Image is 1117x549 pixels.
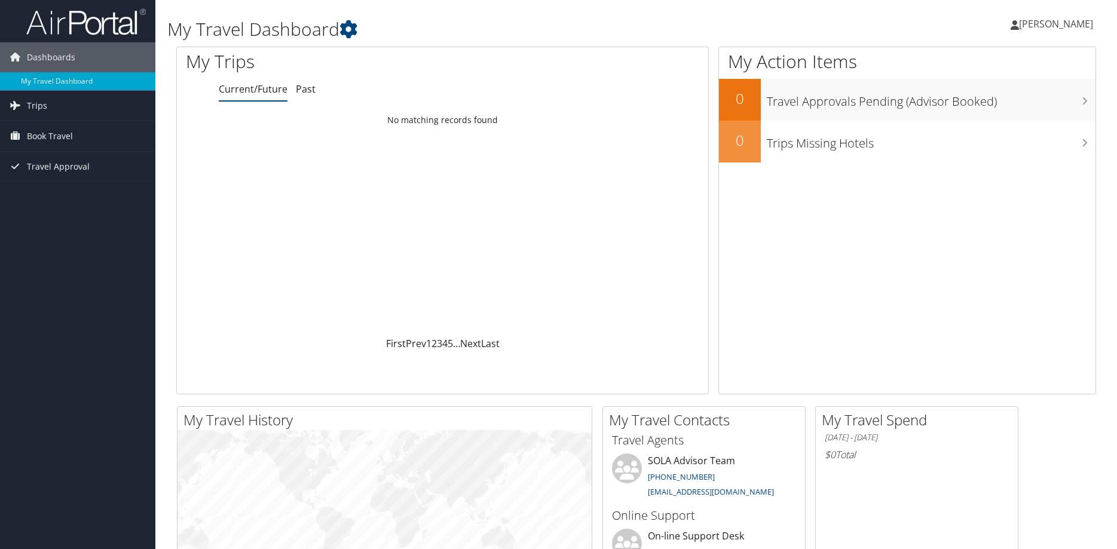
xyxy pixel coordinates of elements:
[612,432,796,449] h3: Travel Agents
[825,448,1009,461] h6: Total
[460,337,481,350] a: Next
[442,337,448,350] a: 4
[609,410,805,430] h2: My Travel Contacts
[448,337,453,350] a: 5
[1011,6,1105,42] a: [PERSON_NAME]
[177,109,708,131] td: No matching records found
[167,17,792,42] h1: My Travel Dashboard
[296,82,316,96] a: Past
[406,337,426,350] a: Prev
[719,79,1096,121] a: 0Travel Approvals Pending (Advisor Booked)
[648,471,715,482] a: [PHONE_NUMBER]
[219,82,287,96] a: Current/Future
[386,337,406,350] a: First
[719,88,761,109] h2: 0
[437,337,442,350] a: 3
[26,8,146,36] img: airportal-logo.png
[183,410,592,430] h2: My Travel History
[27,152,90,182] span: Travel Approval
[432,337,437,350] a: 2
[719,130,761,151] h2: 0
[767,87,1096,110] h3: Travel Approvals Pending (Advisor Booked)
[426,337,432,350] a: 1
[453,337,460,350] span: …
[606,453,802,502] li: SOLA Advisor Team
[719,121,1096,162] a: 0Trips Missing Hotels
[1019,17,1093,30] span: [PERSON_NAME]
[825,448,836,461] span: $0
[27,91,47,121] span: Trips
[822,410,1018,430] h2: My Travel Spend
[27,42,75,72] span: Dashboards
[767,129,1096,152] h3: Trips Missing Hotels
[648,486,774,497] a: [EMAIL_ADDRESS][DOMAIN_NAME]
[186,49,478,74] h1: My Trips
[719,49,1096,74] h1: My Action Items
[481,337,500,350] a: Last
[612,507,796,524] h3: Online Support
[825,432,1009,443] h6: [DATE] - [DATE]
[27,121,73,151] span: Book Travel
